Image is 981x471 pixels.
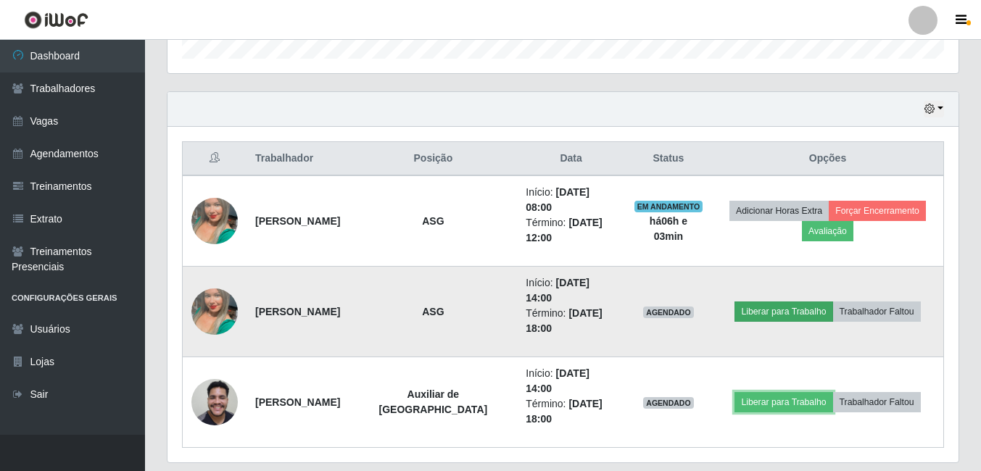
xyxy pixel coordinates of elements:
button: Trabalhador Faltou [833,301,921,322]
img: 1684607735548.jpeg [191,180,238,262]
strong: [PERSON_NAME] [255,306,340,317]
img: CoreUI Logo [24,11,88,29]
strong: há 06 h e 03 min [650,215,687,242]
th: Opções [712,142,944,176]
span: EM ANDAMENTO [634,201,703,212]
button: Forçar Encerramento [829,201,926,221]
li: Início: [526,185,616,215]
li: Término: [526,396,616,427]
time: [DATE] 14:00 [526,277,589,304]
li: Início: [526,366,616,396]
button: Avaliação [802,221,853,241]
th: Status [625,142,712,176]
strong: [PERSON_NAME] [255,215,340,227]
strong: ASG [422,215,444,227]
button: Adicionar Horas Extra [729,201,829,221]
time: [DATE] 08:00 [526,186,589,213]
time: [DATE] 14:00 [526,367,589,394]
button: Liberar para Trabalho [734,301,832,322]
li: Término: [526,215,616,246]
button: Trabalhador Faltou [833,392,921,412]
strong: [PERSON_NAME] [255,396,340,408]
img: 1750720776565.jpeg [191,371,238,433]
strong: Auxiliar de [GEOGRAPHIC_DATA] [379,388,488,415]
li: Início: [526,275,616,306]
th: Trabalhador [247,142,349,176]
span: AGENDADO [643,397,694,409]
th: Data [517,142,625,176]
li: Término: [526,306,616,336]
button: Liberar para Trabalho [734,392,832,412]
strong: ASG [422,306,444,317]
th: Posição [349,142,517,176]
span: AGENDADO [643,307,694,318]
img: 1684607735548.jpeg [191,270,238,353]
